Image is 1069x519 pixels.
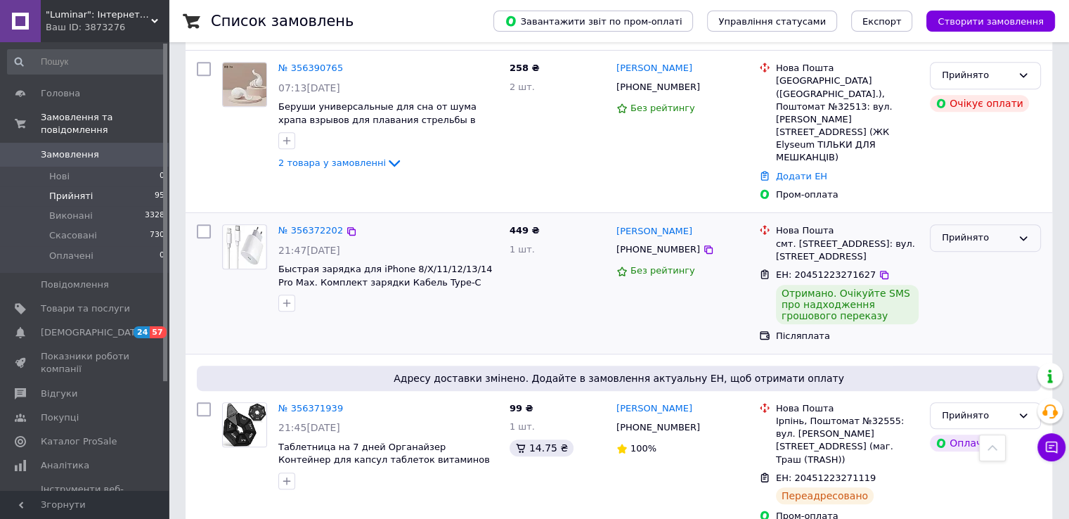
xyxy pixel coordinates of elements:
[776,171,827,181] a: Додати ЕН
[134,326,150,338] span: 24
[278,158,403,168] a: 2 товара у замовленні
[222,224,267,269] a: Фото товару
[616,402,692,416] a: [PERSON_NAME]
[49,190,93,203] span: Прийняті
[614,78,703,96] div: [PHONE_NUMBER]
[41,111,169,136] span: Замовлення та повідомлення
[41,326,145,339] span: [DEMOGRAPHIC_DATA]
[278,82,340,94] span: 07:13[DATE]
[278,264,492,300] a: Быстрая зарядка для iPhone 8/X/11/12/13/14 Pro Max. Комплект зарядки Кабель Type-C Lighting Блок ...
[912,15,1055,26] a: Створити замовлення
[630,103,695,113] span: Без рейтингу
[145,210,164,222] span: 3328
[7,49,166,75] input: Пошук
[222,402,267,447] a: Фото товару
[46,21,169,34] div: Ваш ID: 3873276
[630,265,695,276] span: Без рейтингу
[278,225,343,236] a: № 356372202
[614,418,703,437] div: [PHONE_NUMBER]
[278,158,386,168] span: 2 товара у замовленні
[160,250,164,262] span: 0
[222,62,267,107] a: Фото товару
[41,411,79,424] span: Покупці
[510,440,574,456] div: 14.75 ₴
[46,8,151,21] span: "Luminar": Інтернет-магазин аксесуарів для гаджетів і корисних дрібничок!
[862,16,902,27] span: Експорт
[776,473,876,483] span: ЕН: 20451223271119
[510,244,535,255] span: 1 шт.
[150,229,164,242] span: 730
[49,210,93,222] span: Виконані
[223,63,266,106] img: Фото товару
[41,148,99,161] span: Замовлення
[942,231,1012,245] div: Прийнято
[510,421,535,432] span: 1 шт.
[930,435,1006,451] div: Оплачено
[150,326,166,338] span: 57
[510,82,535,92] span: 2 шт.
[41,302,130,315] span: Товари та послуги
[776,285,919,324] div: Отримано. Очікуйте SMS про надходження грошового переказу
[926,11,1055,32] button: Створити замовлення
[776,75,919,164] div: [GEOGRAPHIC_DATA] ([GEOGRAPHIC_DATA].), Поштомат №32513: вул. [PERSON_NAME][STREET_ADDRESS] (ЖК E...
[776,330,919,342] div: Післяплата
[776,188,919,201] div: Пром-оплата
[41,459,89,472] span: Аналітика
[41,350,130,376] span: Показники роботи компанії
[505,15,682,27] span: Завантажити звіт по пром-оплаті
[707,11,837,32] button: Управління статусами
[278,442,490,478] a: Таблетница на 7 дней Органайзер Контейнер для капсул таблеток витаминов БАДов на неделю 8.5*8.5*2...
[202,371,1035,385] span: Адресу доставки змінено. Додайте в замовлення актуальну ЕН, щоб отримати оплату
[1037,433,1065,461] button: Чат з покупцем
[155,190,164,203] span: 95
[278,422,340,433] span: 21:45[DATE]
[776,415,919,466] div: Ірпінь, Поштомат №32555: вул. [PERSON_NAME][STREET_ADDRESS] (маг. Траш (TRASH))
[776,224,919,237] div: Нова Пошта
[776,402,919,415] div: Нова Пошта
[776,269,876,280] span: ЕН: 20451223271627
[776,238,919,263] div: смт. [STREET_ADDRESS]: вул. [STREET_ADDRESS]
[224,225,265,269] img: Фото товару
[41,435,117,448] span: Каталог ProSale
[49,250,93,262] span: Оплачені
[718,16,826,27] span: Управління статусами
[160,170,164,183] span: 0
[278,245,340,256] span: 21:47[DATE]
[776,487,874,504] div: Переадресовано
[630,443,656,454] span: 100%
[938,16,1044,27] span: Створити замовлення
[41,87,80,100] span: Головна
[278,403,343,414] a: № 356371939
[41,278,109,291] span: Повідомлення
[41,483,130,508] span: Інструменти веб-майстра та SEO
[942,68,1012,83] div: Прийнято
[510,403,533,414] span: 99 ₴
[930,95,1029,112] div: Очікує оплати
[49,229,97,242] span: Скасовані
[614,241,703,259] div: [PHONE_NUMBER]
[493,11,693,32] button: Завантажити звіт по пром-оплаті
[41,387,77,400] span: Відгуки
[49,170,70,183] span: Нові
[851,11,913,32] button: Експорт
[616,225,692,238] a: [PERSON_NAME]
[510,225,540,236] span: 449 ₴
[942,409,1012,423] div: Прийнято
[278,63,343,73] a: № 356390765
[223,403,266,447] img: Фото товару
[211,13,354,30] h1: Список замовлень
[278,101,477,138] a: Беруши универсальные для сна от шума храпа взрывов для плавания стрельбы в пластиковом контейнере...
